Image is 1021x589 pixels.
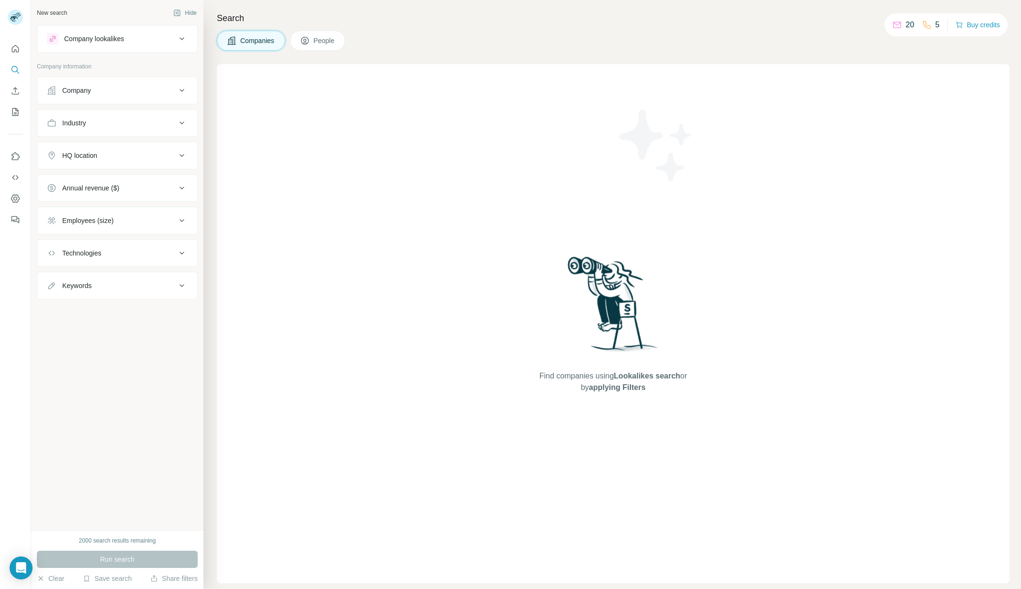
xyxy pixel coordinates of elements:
img: Surfe Illustration - Woman searching with binoculars [563,254,663,361]
button: Share filters [150,574,198,583]
div: Industry [62,118,86,128]
button: Keywords [37,274,197,297]
div: Company [62,86,91,95]
button: Use Surfe on LinkedIn [8,148,23,165]
button: Clear [37,574,64,583]
button: Industry [37,111,197,134]
p: 20 [906,19,914,31]
img: Surfe Illustration - Stars [613,102,699,189]
button: Buy credits [955,18,1000,32]
div: HQ location [62,151,97,160]
button: Quick start [8,40,23,57]
button: Company lookalikes [37,27,197,50]
button: Technologies [37,242,197,265]
div: Company lookalikes [64,34,124,44]
button: Feedback [8,211,23,228]
button: HQ location [37,144,197,167]
div: 2000 search results remaining [79,536,156,545]
div: Open Intercom Messenger [10,556,33,579]
div: Annual revenue ($) [62,183,119,193]
button: Enrich CSV [8,82,23,100]
span: People [314,36,336,45]
span: applying Filters [589,383,645,391]
button: Use Surfe API [8,169,23,186]
div: Keywords [62,281,91,290]
p: 5 [935,19,940,31]
button: Annual revenue ($) [37,177,197,200]
button: Search [8,61,23,78]
button: Hide [167,6,203,20]
button: My lists [8,103,23,121]
button: Company [37,79,197,102]
button: Dashboard [8,190,23,207]
span: Lookalikes search [614,372,680,380]
div: New search [37,9,67,17]
div: Employees (size) [62,216,113,225]
span: Companies [240,36,275,45]
div: Technologies [62,248,101,258]
button: Employees (size) [37,209,197,232]
p: Company information [37,62,198,71]
button: Save search [83,574,132,583]
span: Find companies using or by [537,370,690,393]
h4: Search [217,11,1010,25]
